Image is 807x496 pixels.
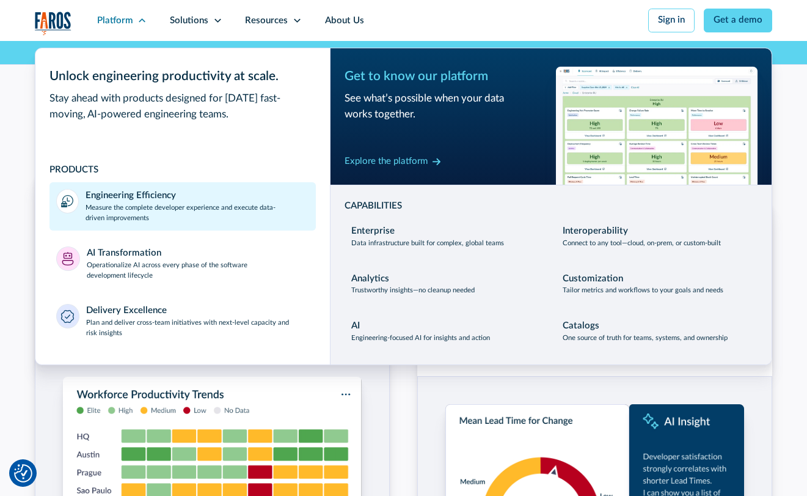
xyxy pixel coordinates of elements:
[704,9,772,33] a: Get a demo
[49,297,316,346] a: Delivery ExcellencePlan and deliver cross-team initiatives with next-level capacity and risk insi...
[87,246,161,261] div: AI Transformation
[351,286,475,296] p: Trustworthy insights—no cleanup needed
[345,152,442,171] a: Explore the platform
[345,199,758,213] div: CAPABILITIES
[351,239,504,249] p: Data infrastructure built for complex, global teams
[345,313,547,350] a: AIEngineering-focused AI for insights and action
[563,333,728,344] p: One source of truth for teams, systems, and ownership
[556,218,758,256] a: InteroperabilityConnect to any tool—cloud, on-prem, or custom-built
[351,333,490,344] p: Engineering-focused AI for insights and action
[563,239,721,249] p: Connect to any tool—cloud, on-prem, or custom-built
[86,304,167,318] div: Delivery Excellence
[49,240,316,288] a: AI TransformationOperationalize AI across every phase of the software development lifecycle
[97,14,133,28] div: Platform
[87,261,309,281] p: Operationalize AI across every phase of the software development lifecycle
[556,313,758,350] a: CatalogsOne source of truth for teams, systems, and ownership
[563,286,723,296] p: Tailor metrics and workflows to your goals and needs
[35,41,772,365] nav: Platform
[351,272,389,286] div: Analytics
[86,203,309,224] p: Measure the complete developer experience and execute data-driven improvements
[35,12,71,35] img: Logo of the analytics and reporting company Faros.
[49,91,316,122] div: Stay ahead with products designed for [DATE] fast-moving, AI-powered engineering teams.
[14,464,32,483] img: Revisit consent button
[345,218,547,256] a: EnterpriseData infrastructure built for complex, global teams
[345,155,428,169] div: Explore the platform
[563,319,599,333] div: Catalogs
[49,163,316,177] div: PRODUCTS
[35,12,71,35] a: home
[14,464,32,483] button: Cookie Settings
[245,14,288,28] div: Resources
[351,224,395,239] div: Enterprise
[49,67,316,86] div: Unlock engineering productivity at scale.
[556,67,758,185] img: Workflow productivity trends heatmap chart
[170,14,208,28] div: Solutions
[49,182,316,231] a: Engineering EfficiencyMeasure the complete developer experience and execute data-driven improvements
[351,319,360,333] div: AI
[563,272,623,286] div: Customization
[86,189,176,203] div: Engineering Efficiency
[345,91,546,122] div: See what’s possible when your data works together.
[345,67,546,86] div: Get to know our platform
[563,224,628,239] div: Interoperability
[648,9,695,33] a: Sign in
[556,265,758,303] a: CustomizationTailor metrics and workflows to your goals and needs
[345,265,547,303] a: AnalyticsTrustworthy insights—no cleanup needed
[86,318,309,339] p: Plan and deliver cross-team initiatives with next-level capacity and risk insights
